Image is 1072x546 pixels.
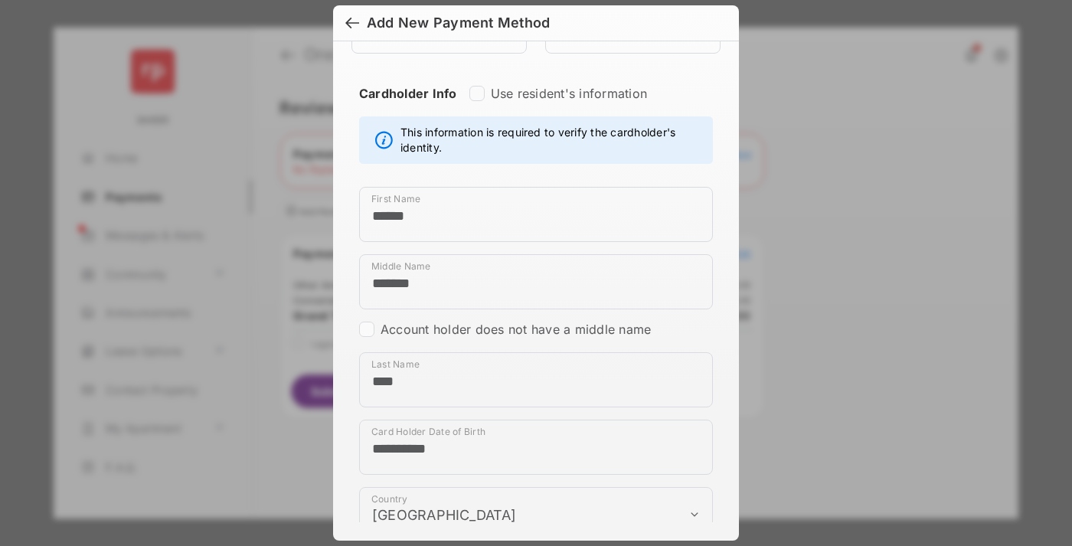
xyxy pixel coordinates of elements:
[400,125,704,155] span: This information is required to verify the cardholder's identity.
[381,322,651,337] label: Account holder does not have a middle name
[359,86,457,129] strong: Cardholder Info
[359,487,713,542] div: payment_method_screening[postal_addresses][country]
[367,15,550,31] div: Add New Payment Method
[491,86,647,101] label: Use resident's information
